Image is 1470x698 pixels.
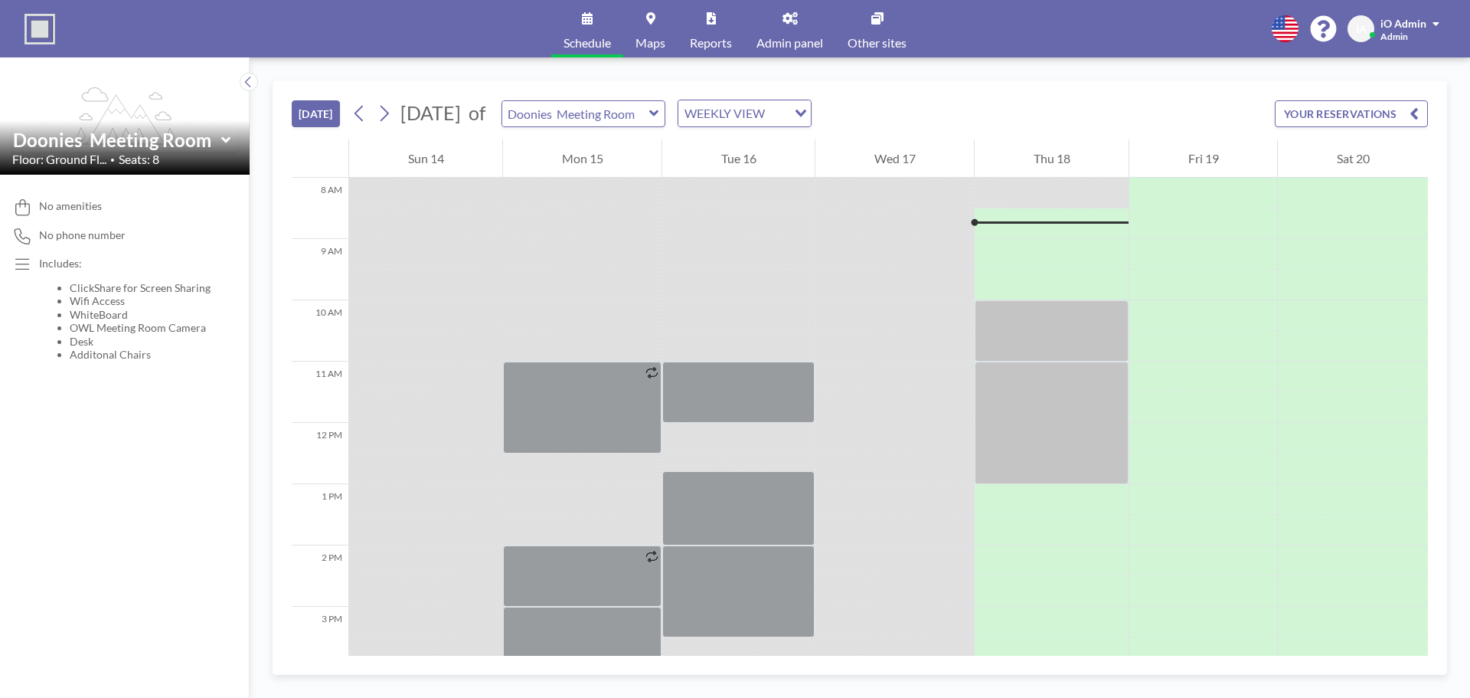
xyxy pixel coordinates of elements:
[292,484,348,546] div: 1 PM
[24,14,55,44] img: organization-logo
[70,281,211,295] li: ClickShare for Screen Sharing
[292,546,348,607] div: 2 PM
[292,100,340,127] button: [DATE]
[756,37,823,49] span: Admin panel
[690,37,732,49] span: Reports
[292,607,348,668] div: 3 PM
[39,199,102,213] span: No amenities
[681,103,768,123] span: WEEKLY VIEW
[635,37,665,49] span: Maps
[70,321,211,335] li: OWL Meeting Room Camera
[1356,22,1367,36] span: IA
[292,300,348,362] div: 10 AM
[502,101,649,126] input: Doonies Meeting Room
[503,139,661,178] div: Mon 15
[292,239,348,300] div: 9 AM
[70,308,211,322] li: WhiteBoard
[70,294,211,308] li: Wifi Access
[769,103,786,123] input: Search for option
[292,423,348,484] div: 12 PM
[469,101,485,125] span: of
[1275,100,1428,127] button: YOUR RESERVATIONS
[400,101,461,124] span: [DATE]
[39,257,211,270] p: Includes:
[292,178,348,239] div: 8 AM
[119,152,159,167] span: Seats: 8
[39,228,126,242] span: No phone number
[678,100,811,126] div: Search for option
[70,348,211,362] li: Additonal Chairs
[70,335,211,349] li: Desk
[292,362,348,423] div: 11 AM
[1380,17,1426,30] span: iO Admin
[110,155,115,165] span: •
[349,139,502,178] div: Sun 14
[662,139,815,178] div: Tue 16
[563,37,611,49] span: Schedule
[1278,139,1428,178] div: Sat 20
[848,37,906,49] span: Other sites
[1129,139,1277,178] div: Fri 19
[1380,31,1408,42] span: Admin
[815,139,974,178] div: Wed 17
[975,139,1129,178] div: Thu 18
[12,152,106,167] span: Floor: Ground Fl...
[13,129,221,151] input: Doonies Meeting Room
